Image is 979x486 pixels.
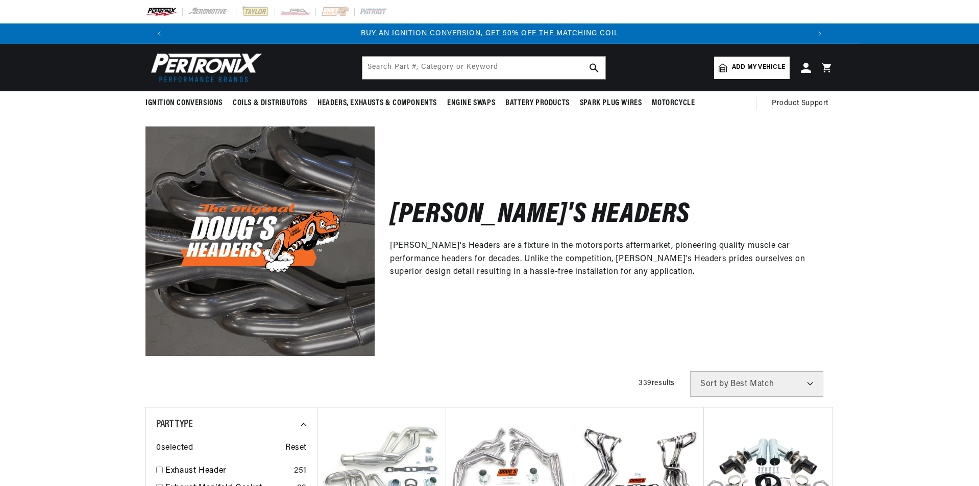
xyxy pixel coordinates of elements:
[361,30,619,37] a: BUY AN IGNITION CONVERSION, GET 50% OFF THE MATCHING COIL
[390,240,818,279] p: [PERSON_NAME]'s Headers are a fixture in the motorsports aftermarket, pioneering quality muscle c...
[732,63,785,72] span: Add my vehicle
[169,28,810,39] div: Announcement
[362,57,605,79] input: Search Part #, Category or Keyword
[690,371,823,397] select: Sort by
[810,23,830,44] button: Translation missing: en.sections.announcements.next_announcement
[505,98,570,109] span: Battery Products
[145,91,228,115] summary: Ignition Conversions
[145,50,263,85] img: Pertronix
[447,98,495,109] span: Engine Swaps
[317,98,437,109] span: Headers, Exhausts & Components
[714,57,790,79] a: Add my vehicle
[120,23,859,44] slideshow-component: Translation missing: en.sections.announcements.announcement_bar
[165,465,290,478] a: Exhaust Header
[390,203,690,227] h2: [PERSON_NAME]'s Headers
[700,380,728,388] span: Sort by
[233,98,307,109] span: Coils & Distributors
[169,28,810,39] div: 1 of 3
[312,91,442,115] summary: Headers, Exhausts & Components
[442,91,500,115] summary: Engine Swaps
[652,98,695,109] span: Motorcycle
[647,91,700,115] summary: Motorcycle
[156,442,193,455] span: 0 selected
[285,442,307,455] span: Reset
[294,465,307,478] div: 251
[583,57,605,79] button: search button
[228,91,312,115] summary: Coils & Distributors
[500,91,575,115] summary: Battery Products
[639,379,675,387] span: 339 results
[145,126,375,355] img: Doug's Headers
[156,419,192,429] span: Part Type
[145,98,223,109] span: Ignition Conversions
[580,98,642,109] span: Spark Plug Wires
[772,91,834,116] summary: Product Support
[772,98,828,109] span: Product Support
[149,23,169,44] button: Translation missing: en.sections.announcements.previous_announcement
[575,91,647,115] summary: Spark Plug Wires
